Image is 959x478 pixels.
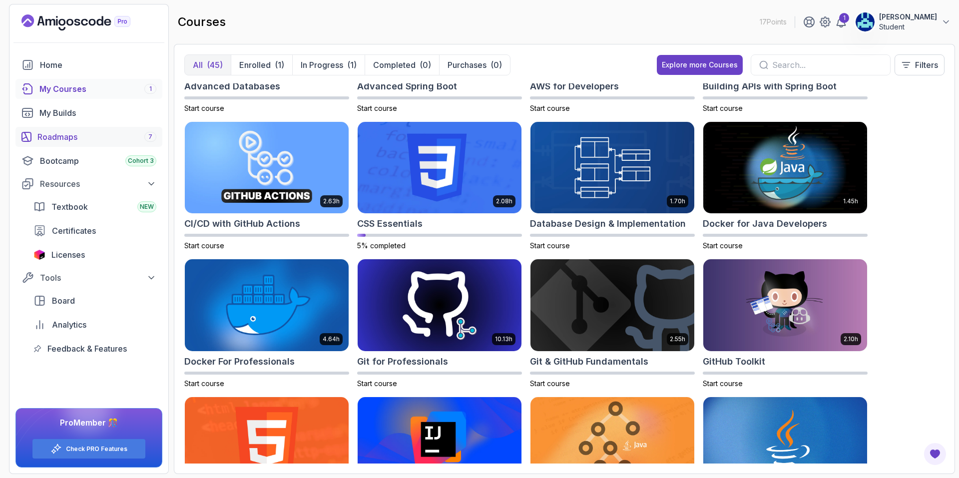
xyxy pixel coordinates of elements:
img: Git & GitHub Fundamentals card [530,259,694,351]
div: (45) [207,59,223,71]
img: user profile image [856,12,875,31]
span: NEW [140,203,154,211]
div: My Courses [39,83,156,95]
span: Licenses [51,249,85,261]
span: 7 [148,133,152,141]
p: 2.10h [844,335,858,343]
button: Explore more Courses [657,55,743,75]
span: Cohort 3 [128,157,154,165]
h2: CSS Essentials [357,217,423,231]
button: Resources [15,175,162,193]
h2: Git & GitHub Fundamentals [530,355,648,369]
h2: Git for Professionals [357,355,448,369]
span: Start course [703,104,743,112]
p: 1.45h [843,197,858,205]
a: courses [15,79,162,99]
div: Bootcamp [40,155,156,167]
p: 10.13h [495,335,512,343]
span: Start course [530,241,570,250]
p: 2.63h [323,197,340,205]
p: [PERSON_NAME] [879,12,937,22]
button: Completed(0) [365,55,439,75]
div: (1) [347,59,357,71]
p: 4.64h [323,335,340,343]
span: Start course [357,379,397,388]
div: My Builds [39,107,156,119]
p: 2.55h [670,335,685,343]
div: Home [40,59,156,71]
span: Certificates [52,225,96,237]
button: Open Feedback Button [923,442,947,466]
span: Start course [530,104,570,112]
img: CSS Essentials card [358,122,521,214]
button: In Progress(1) [292,55,365,75]
h2: Building APIs with Spring Boot [703,79,837,93]
span: Analytics [52,319,86,331]
h2: AWS for Developers [530,79,619,93]
h2: CI/CD with GitHub Actions [184,217,300,231]
a: board [27,291,162,311]
img: Docker for Java Developers card [703,122,867,214]
img: Docker For Professionals card [185,259,349,351]
p: Enrolled [239,59,271,71]
div: (0) [420,59,431,71]
a: roadmaps [15,127,162,147]
p: 2.08h [496,197,512,205]
img: CI/CD with GitHub Actions card [185,122,349,214]
a: Check PRO Features [66,445,127,453]
div: Roadmaps [37,131,156,143]
h2: courses [178,14,226,30]
p: Completed [373,59,416,71]
h2: GitHub Toolkit [703,355,765,369]
button: All(45) [185,55,231,75]
button: Check PRO Features [32,439,146,459]
span: Start course [703,241,743,250]
div: Tools [40,272,156,284]
div: Resources [40,178,156,190]
p: Purchases [448,59,486,71]
a: CSS Essentials card2.08hCSS Essentials5% completed [357,121,522,251]
a: analytics [27,315,162,335]
img: Database Design & Implementation card [530,122,694,214]
h2: Advanced Spring Boot [357,79,457,93]
a: home [15,55,162,75]
img: Git for Professionals card [358,259,521,351]
a: feedback [27,339,162,359]
div: 1 [839,13,849,23]
button: Enrolled(1) [231,55,292,75]
span: 5% completed [357,241,406,250]
p: Student [879,22,937,32]
button: Purchases(0) [439,55,510,75]
a: builds [15,103,162,123]
span: Start course [184,379,224,388]
p: 17 Points [760,17,787,27]
a: licenses [27,245,162,265]
span: 1 [149,85,152,93]
span: Start course [357,104,397,112]
a: bootcamp [15,151,162,171]
button: user profile image[PERSON_NAME]Student [855,12,951,32]
span: Board [52,295,75,307]
p: Filters [915,59,938,71]
h2: Database Design & Implementation [530,217,686,231]
a: Landing page [21,14,153,30]
a: certificates [27,221,162,241]
p: In Progress [301,59,343,71]
span: Feedback & Features [47,343,127,355]
span: Start course [530,379,570,388]
span: Start course [184,241,224,250]
img: jetbrains icon [33,250,45,260]
span: Textbook [51,201,88,213]
span: Start course [184,104,224,112]
h2: Docker For Professionals [184,355,295,369]
p: All [193,59,203,71]
h2: Advanced Databases [184,79,280,93]
h2: Docker for Java Developers [703,217,827,231]
div: (1) [275,59,284,71]
input: Search... [772,59,882,71]
span: Start course [703,379,743,388]
div: (0) [490,59,502,71]
img: GitHub Toolkit card [703,259,867,351]
button: Tools [15,269,162,287]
